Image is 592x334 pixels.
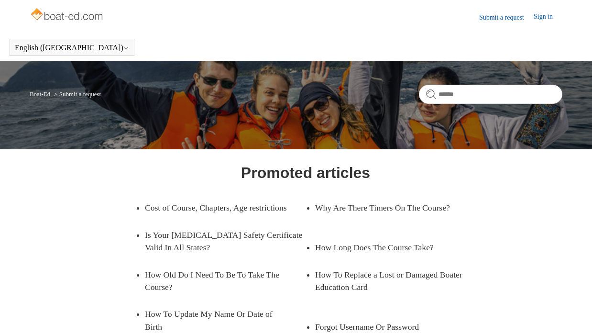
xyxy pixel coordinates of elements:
[315,261,476,301] a: How To Replace a Lost or Damaged Boater Education Card
[315,194,461,221] a: Why Are There Timers On The Course?
[52,90,101,98] li: Submit a request
[560,302,585,327] div: Live chat
[30,90,50,98] a: Boat-Ed
[30,90,52,98] li: Boat-Ed
[241,161,370,184] h1: Promoted articles
[534,11,562,23] a: Sign in
[145,222,306,261] a: Is Your [MEDICAL_DATA] Safety Certificate Valid In All States?
[419,85,562,104] input: Search
[145,261,291,301] a: How Old Do I Need To Be To Take The Course?
[479,12,534,22] a: Submit a request
[15,44,129,52] button: English ([GEOGRAPHIC_DATA])
[315,234,461,261] a: How Long Does The Course Take?
[145,194,291,221] a: Cost of Course, Chapters, Age restrictions
[30,6,106,25] img: Boat-Ed Help Center home page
